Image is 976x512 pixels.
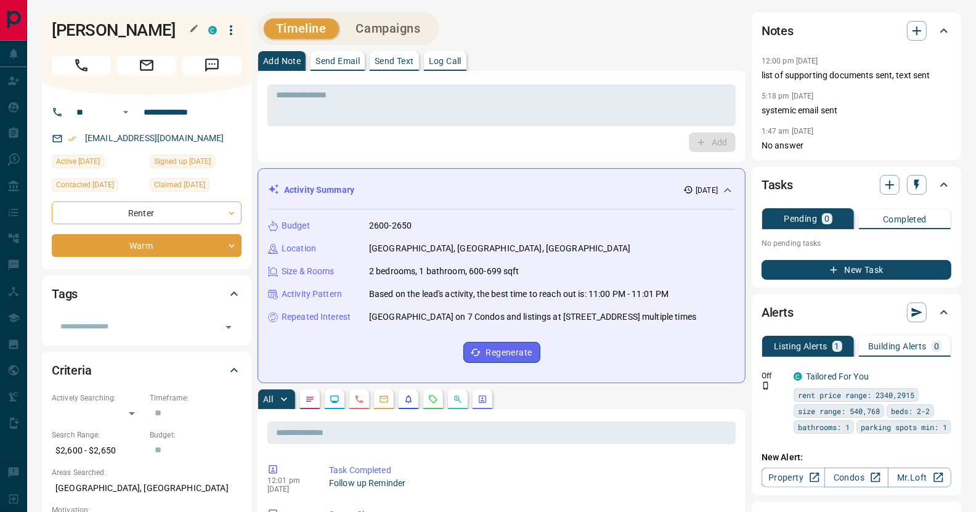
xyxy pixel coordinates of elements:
p: [GEOGRAPHIC_DATA] on 7 Condos and listings at [STREET_ADDRESS] multiple times [369,311,696,323]
p: Listing Alerts [774,342,828,351]
p: No answer [762,139,951,152]
div: Tue Aug 05 2025 [52,155,144,172]
p: Send Text [375,57,414,65]
svg: Agent Actions [478,394,487,404]
p: Areas Searched: [52,467,242,478]
p: Task Completed [329,464,731,477]
p: Log Call [429,57,462,65]
p: Off [762,370,786,381]
span: Call [52,55,111,75]
p: Repeated Interest [282,311,351,323]
div: Criteria [52,356,242,385]
p: New Alert: [762,451,951,464]
p: 2 bedrooms, 1 bathroom, 600-699 sqft [369,265,519,278]
p: [GEOGRAPHIC_DATA], [GEOGRAPHIC_DATA], [GEOGRAPHIC_DATA] [369,242,630,255]
a: Condos [824,468,888,487]
p: Building Alerts [868,342,927,351]
button: Campaigns [344,18,433,39]
a: [EMAIL_ADDRESS][DOMAIN_NAME] [85,133,224,143]
h1: [PERSON_NAME] [52,20,190,40]
svg: Listing Alerts [404,394,413,404]
div: condos.ca [208,26,217,35]
p: 1 [835,342,840,351]
div: Activity Summary[DATE] [268,179,735,201]
p: Follow up Reminder [329,477,731,490]
div: condos.ca [794,372,802,381]
h2: Tags [52,284,78,304]
p: Completed [883,215,927,224]
p: 0 [824,214,829,223]
svg: Emails [379,394,389,404]
span: bathrooms: 1 [798,421,850,433]
p: 12:00 pm [DATE] [762,57,818,65]
span: Message [182,55,242,75]
svg: Requests [428,394,438,404]
p: Location [282,242,316,255]
p: Budget [282,219,310,232]
p: 0 [934,342,939,351]
button: Open [118,105,133,120]
span: Contacted [DATE] [56,179,114,191]
span: Claimed [DATE] [154,179,205,191]
div: Tasks [762,170,951,200]
svg: Opportunities [453,394,463,404]
p: Search Range: [52,429,144,441]
div: Warm [52,234,242,257]
p: Timeframe: [150,392,242,404]
p: Send Email [315,57,360,65]
a: Mr.Loft [888,468,951,487]
svg: Lead Browsing Activity [330,394,340,404]
div: Wed Aug 06 2025 [52,178,144,195]
span: parking spots min: 1 [861,421,947,433]
h2: Tasks [762,175,793,195]
span: beds: 2-2 [891,405,930,417]
span: Signed up [DATE] [154,155,211,168]
p: Activity Pattern [282,288,342,301]
p: 2600-2650 [369,219,412,232]
p: [DATE] [696,185,718,196]
p: Add Note [263,57,301,65]
div: Notes [762,16,951,46]
p: Activity Summary [284,184,354,197]
h2: Alerts [762,303,794,322]
p: Budget: [150,429,242,441]
div: Tue Aug 05 2025 [150,178,242,195]
a: Property [762,468,825,487]
h2: Criteria [52,360,92,380]
button: Timeline [264,18,339,39]
p: All [263,395,273,404]
p: [DATE] [267,485,311,494]
button: Regenerate [463,342,540,363]
svg: Email Verified [68,134,76,143]
p: $2,600 - $2,650 [52,441,144,461]
p: No pending tasks [762,234,951,253]
div: Tue Nov 14 2023 [150,155,242,172]
svg: Push Notification Only [762,381,770,390]
p: Based on the lead's activity, the best time to reach out is: 11:00 PM - 11:01 PM [369,288,669,301]
button: New Task [762,260,951,280]
p: Size & Rooms [282,265,335,278]
p: Pending [784,214,817,223]
div: Tags [52,279,242,309]
p: 5:18 pm [DATE] [762,92,814,100]
svg: Calls [354,394,364,404]
span: rent price range: 2340,2915 [798,389,914,401]
a: Tailored For You [806,372,869,381]
span: Active [DATE] [56,155,100,168]
p: 12:01 pm [267,476,311,485]
p: list of supporting documents sent, text sent [762,69,951,82]
span: Email [117,55,176,75]
svg: Notes [305,394,315,404]
button: Open [220,319,237,336]
span: size range: 540,768 [798,405,880,417]
p: systemic email sent [762,104,951,117]
div: Alerts [762,298,951,327]
p: Actively Searching: [52,392,144,404]
p: [GEOGRAPHIC_DATA], [GEOGRAPHIC_DATA] [52,478,242,498]
div: Renter [52,201,242,224]
h2: Notes [762,21,794,41]
p: 1:47 am [DATE] [762,127,814,136]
